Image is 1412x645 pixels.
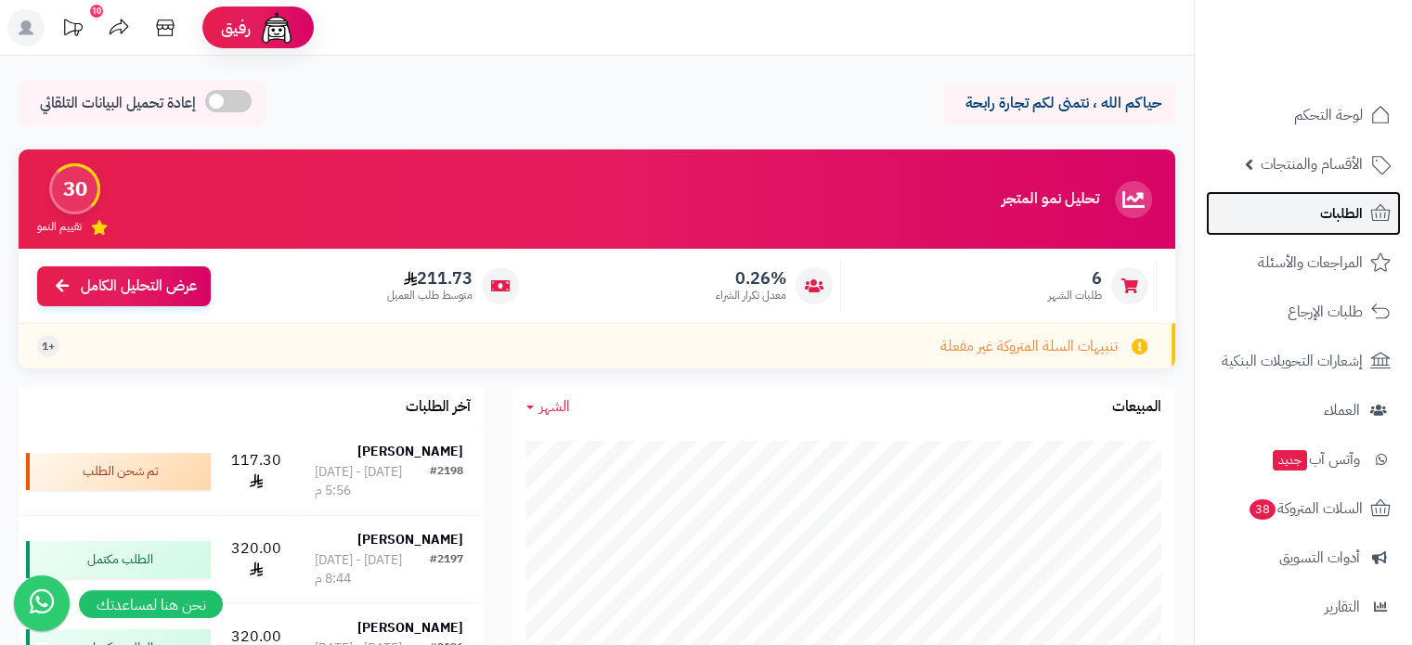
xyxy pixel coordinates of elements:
[37,266,211,306] a: عرض التحليل الكامل
[957,93,1161,114] p: حياكم الله ، نتمنى لكم تجارة رابحة
[1206,486,1401,531] a: السلات المتروكة38
[1048,268,1102,289] span: 6
[90,5,103,18] div: 10
[1206,290,1401,334] a: طلبات الإرجاع
[1261,151,1363,177] span: الأقسام والمنتجات
[1258,250,1363,276] span: المراجعات والأسئلة
[1250,499,1276,520] span: 38
[40,93,196,114] span: إعادة تحميل البيانات التلقائي
[1206,388,1401,432] a: العملاء
[539,395,570,418] span: الشهر
[1206,191,1401,236] a: الطلبات
[1286,45,1394,84] img: logo-2.png
[1206,339,1401,383] a: إشعارات التحويلات البنكية
[357,442,463,461] strong: [PERSON_NAME]
[218,428,293,515] td: 117.30
[42,339,55,355] span: +1
[221,17,251,39] span: رفيق
[1222,348,1363,374] span: إشعارات التحويلات البنكية
[1271,446,1360,472] span: وآتس آب
[526,396,570,418] a: الشهر
[940,336,1118,357] span: تنبيهات السلة المتروكة غير مفعلة
[1048,288,1102,303] span: طلبات الشهر
[357,530,463,549] strong: [PERSON_NAME]
[1206,240,1401,285] a: المراجعات والأسئلة
[1294,102,1363,128] span: لوحة التحكم
[430,551,463,588] div: #2197
[716,288,786,303] span: معدل تكرار الشراء
[26,541,211,578] div: الطلب مكتمل
[357,618,463,638] strong: [PERSON_NAME]
[1206,93,1401,137] a: لوحة التحكم
[387,268,473,289] span: 211.73
[406,399,471,416] h3: آخر الطلبات
[1288,299,1363,325] span: طلبات الإرجاع
[1279,545,1360,571] span: أدوات التسويق
[315,463,430,500] div: [DATE] - [DATE] 5:56 م
[716,268,786,289] span: 0.26%
[218,516,293,603] td: 320.00
[1320,200,1363,226] span: الطلبات
[315,551,430,588] div: [DATE] - [DATE] 8:44 م
[1002,191,1099,208] h3: تحليل نمو المتجر
[1248,496,1363,522] span: السلات المتروكة
[49,9,96,51] a: تحديثات المنصة
[1112,399,1161,416] h3: المبيعات
[37,219,82,235] span: تقييم النمو
[1273,450,1307,471] span: جديد
[1325,594,1360,620] span: التقارير
[1206,585,1401,629] a: التقارير
[26,453,211,490] div: تم شحن الطلب
[430,463,463,500] div: #2198
[81,276,197,297] span: عرض التحليل الكامل
[1206,535,1401,580] a: أدوات التسويق
[387,288,473,303] span: متوسط طلب العميل
[1206,437,1401,482] a: وآتس آبجديد
[258,9,295,46] img: ai-face.png
[1324,397,1360,423] span: العملاء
